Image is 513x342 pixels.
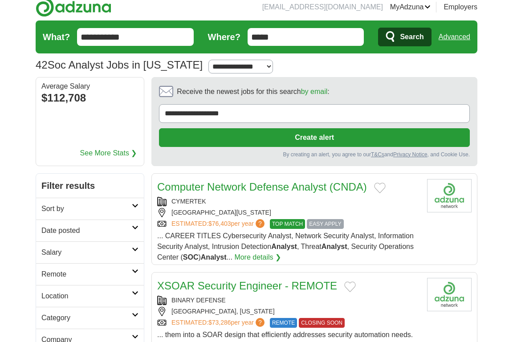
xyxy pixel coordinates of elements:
[201,253,227,261] strong: Analyst
[41,313,132,323] h2: Category
[301,88,328,95] a: by email
[390,2,431,12] a: MyAdzuna
[36,307,144,329] a: Category
[157,181,367,193] a: Computer Network Defense Analyst (CNDA)
[36,285,144,307] a: Location
[371,151,384,158] a: T&Cs
[157,208,420,217] div: [GEOGRAPHIC_DATA][US_STATE]
[208,319,231,326] span: $73,286
[159,128,470,147] button: Create alert
[41,291,132,301] h2: Location
[80,148,137,159] a: See More Stats ❯
[208,30,240,44] label: Where?
[270,318,297,328] span: REMOTE
[270,219,305,229] span: TOP MATCH
[262,2,383,12] li: [EMAIL_ADDRESS][DOMAIN_NAME]
[299,318,345,328] span: CLOSING SOON
[271,243,297,250] strong: Analyst
[171,318,266,328] a: ESTIMATED:$73,286per year?
[157,307,420,316] div: [GEOGRAPHIC_DATA], [US_STATE]
[36,220,144,241] a: Date posted
[36,241,144,263] a: Salary
[183,253,199,261] strong: SOC
[234,252,281,263] a: More details ❯
[157,197,420,206] div: CYMERTEK
[171,219,266,229] a: ESTIMATED:$76,403per year?
[36,174,144,198] h2: Filter results
[177,86,329,97] span: Receive the newest jobs for this search :
[157,296,420,305] div: BINARY DEFENSE
[41,90,138,106] div: $112,708
[427,278,472,311] img: Company logo
[374,183,386,193] button: Add to favorite jobs
[41,83,138,90] div: Average Salary
[444,2,477,12] a: Employers
[439,28,470,46] a: Advanced
[322,243,347,250] strong: Analyst
[208,220,231,227] span: $76,403
[378,28,431,46] button: Search
[41,204,132,214] h2: Sort by
[36,198,144,220] a: Sort by
[344,281,356,292] button: Add to favorite jobs
[159,151,470,159] div: By creating an alert, you agree to our and , and Cookie Use.
[393,151,427,158] a: Privacy Notice
[400,28,423,46] span: Search
[157,280,337,292] a: XSOAR Security Engineer - REMOTE
[41,247,132,258] h2: Salary
[36,59,203,71] h1: Soc Analyst Jobs in [US_STATE]
[427,179,472,212] img: Company logo
[36,57,48,73] span: 42
[36,263,144,285] a: Remote
[256,219,265,228] span: ?
[157,232,414,261] span: ... CAREER TITLES Cybersecurity Analyst, Network Security Analyst, Information Security Analyst, ...
[256,318,265,327] span: ?
[41,225,132,236] h2: Date posted
[41,269,132,280] h2: Remote
[307,219,343,229] span: EASY APPLY
[43,30,70,44] label: What?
